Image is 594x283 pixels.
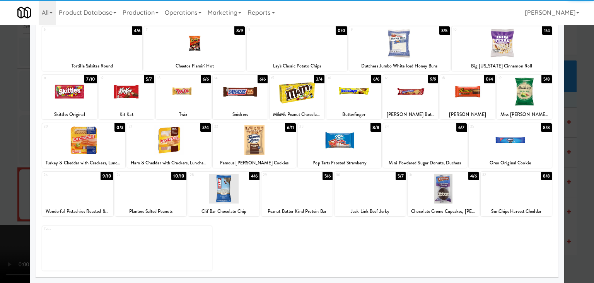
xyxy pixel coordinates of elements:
div: Mini Powdered Sugar Donuts, Duchess [384,158,466,168]
div: Skittles Original [42,110,97,119]
div: SunChips Harvest Cheddar [482,207,551,216]
div: Chocolate Creme Cupcakes, [PERSON_NAME] [409,207,478,216]
div: [PERSON_NAME] Butter Cookies [384,110,437,119]
div: Extra [44,226,127,233]
div: 6/6 [201,75,211,83]
div: Planters Salted Peanuts [115,207,186,216]
div: 23 [299,123,340,130]
div: Oreo Original Cookie [470,158,551,168]
div: Clif Bar Chocolate Chip [188,207,259,216]
div: 19 [498,75,524,81]
div: 20 [44,123,84,130]
div: 8/8 [541,123,552,132]
div: 3/4 [314,75,324,83]
div: 6/6 [371,75,381,83]
div: Dutchess Jumbo White Iced Honey Buns [349,61,450,71]
div: Wonderful Pistachios Roasted & Salted [43,207,112,216]
div: 8/9 [234,26,245,35]
div: Cheetos Flamin' Hot [144,61,245,71]
div: 258/8Oreo Original Cookie [469,123,552,168]
div: 101/4Big [US_STATE] Cinnamon Roll [452,26,552,71]
div: Twix [157,110,210,119]
div: M&M's Peanut Chocolate Candy [271,110,323,119]
div: Jack Link Beef Jerky [336,207,405,216]
div: 1/4 [542,26,552,35]
div: 31 [409,172,443,178]
div: 5/6 [323,172,333,180]
div: 8 [248,26,297,33]
div: 9 [351,26,399,33]
div: Lay's Classic Potato Chips [247,61,347,71]
div: 29 [263,172,297,178]
div: 166/6Butterfinger [326,75,381,119]
div: 153/4M&M's Peanut Chocolate Candy [270,75,324,119]
div: 117/10Skittles Original [42,75,97,119]
div: Tortilla Salsitas Round [42,61,143,71]
div: 6/6 [258,75,268,83]
div: 3/5 [439,26,449,35]
div: Peanut Butter Kind Protein Bar [263,207,331,216]
div: 27 [117,172,151,178]
div: 328/8SunChips Harvest Cheddar [481,172,552,216]
div: Clif Bar Chocolate Chip [189,207,258,216]
div: 6/11 [285,123,296,132]
div: 14 [214,75,240,81]
div: Kit Kat [99,110,154,119]
div: Famous [PERSON_NAME] Cookies [213,158,296,168]
div: Miss [PERSON_NAME]'s Spicy [PERSON_NAME] Pickle [498,110,551,119]
div: 9/10 [101,172,113,180]
div: 200/3Turkey & Cheddar with Crackers, Lunchables [42,123,126,168]
div: Snickers [214,110,266,119]
div: Mini Powdered Sugar Donuts, Duchess [383,158,467,168]
div: Miss [PERSON_NAME]'s Spicy [PERSON_NAME] Pickle [497,110,552,119]
div: 195/8Miss [PERSON_NAME]'s Spicy [PERSON_NAME] Pickle [497,75,552,119]
div: Ham & Cheddar with Crackers, Lunchables [127,158,211,168]
div: 6 [44,26,92,33]
div: Big [US_STATE] Cinnamon Roll [452,61,552,71]
div: 0/3 [114,123,125,132]
div: 21 [129,123,169,130]
div: 9/9 [428,75,438,83]
div: 17 [385,75,411,81]
div: Famous [PERSON_NAME] Cookies [214,158,295,168]
div: Chocolate Creme Cupcakes, [PERSON_NAME] [408,207,479,216]
div: Turkey & Cheddar with Crackers, Lunchables [42,158,126,168]
div: Pop Tarts Frosted Strawberry [299,158,380,168]
div: 136/6Twix [156,75,211,119]
div: Turkey & Cheddar with Crackers, Lunchables [43,158,125,168]
div: 238/8Pop Tarts Frosted Strawberry [298,123,381,168]
div: Ham & Cheddar with Crackers, Lunchables [128,158,210,168]
div: 3/4 [200,123,211,132]
div: 7/10 [84,75,97,83]
div: 25 [470,123,510,130]
div: 179/9[PERSON_NAME] Butter Cookies [383,75,438,119]
div: Planters Salted Peanuts [116,207,185,216]
div: [PERSON_NAME] [440,110,495,119]
div: 10/10 [171,172,186,180]
div: 2710/10Planters Salted Peanuts [115,172,186,216]
div: 24 [385,123,425,130]
div: Butterfinger [328,110,380,119]
div: 4/6 [249,172,259,180]
div: 246/7Mini Powdered Sugar Donuts, Duchess [383,123,467,168]
div: 30 [336,172,370,178]
div: 125/7Kit Kat [99,75,154,119]
div: 0/4 [484,75,495,83]
div: Jack Link Beef Jerky [335,207,406,216]
div: Oreo Original Cookie [469,158,552,168]
div: 11 [44,75,70,81]
div: 22 [214,123,254,130]
div: [PERSON_NAME] [441,110,494,119]
div: 10 [453,26,502,33]
div: 18 [442,75,468,81]
div: [PERSON_NAME] Butter Cookies [383,110,438,119]
div: 6/7 [456,123,466,132]
div: 28 [190,172,224,178]
div: Cheetos Flamin' Hot [145,61,244,71]
div: M&M's Peanut Chocolate Candy [270,110,324,119]
div: Wonderful Pistachios Roasted & Salted [42,207,113,216]
div: 180/4[PERSON_NAME] [440,75,495,119]
div: 12 [101,75,126,81]
div: 8/8 [370,123,381,132]
div: 284/6Clif Bar Chocolate Chip [188,172,259,216]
